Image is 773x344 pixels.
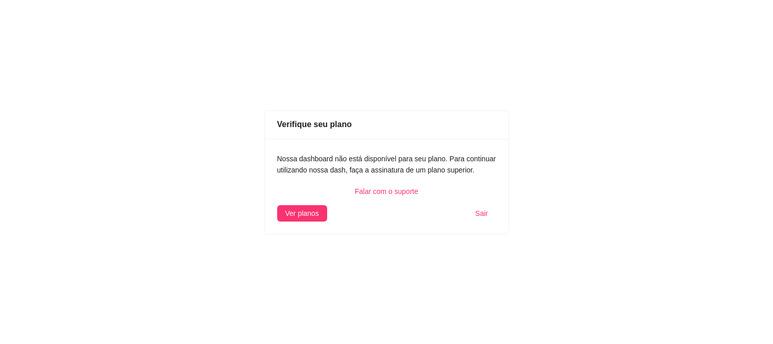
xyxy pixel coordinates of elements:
a: Falar com o suporte [277,186,496,197]
span: Ver planos [285,208,319,219]
div: Verifique seu plano [277,118,496,131]
button: Sair [467,205,496,222]
span: Sair [475,208,488,219]
div: Nossa dashboard não está disponível para seu plano. Para continuar utilizando nossa dash, faça a ... [277,153,496,176]
button: Ver planos [277,205,327,222]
